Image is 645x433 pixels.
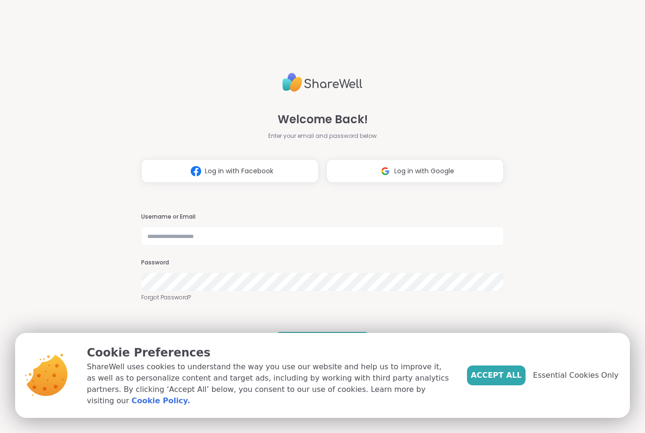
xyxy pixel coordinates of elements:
img: ShareWell Logomark [376,162,394,180]
button: Accept All [467,365,526,385]
a: Cookie Policy. [131,395,190,407]
span: Essential Cookies Only [533,370,619,381]
img: ShareWell Logo [282,69,363,96]
h3: Username or Email [141,213,504,221]
span: Log in with Facebook [205,166,273,176]
p: ShareWell uses cookies to understand the way you use our website and help us to improve it, as we... [87,361,452,407]
h3: Password [141,259,504,267]
img: ShareWell Logomark [187,162,205,180]
span: Enter your email and password below [268,132,377,140]
a: Forgot Password? [141,293,504,302]
button: Log in with Facebook [141,159,319,183]
button: Log in with Google [326,159,504,183]
span: Welcome Back! [278,111,368,128]
p: Cookie Preferences [87,344,452,361]
button: LOG IN [275,332,370,352]
span: Accept All [471,370,522,381]
span: Log in with Google [394,166,454,176]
